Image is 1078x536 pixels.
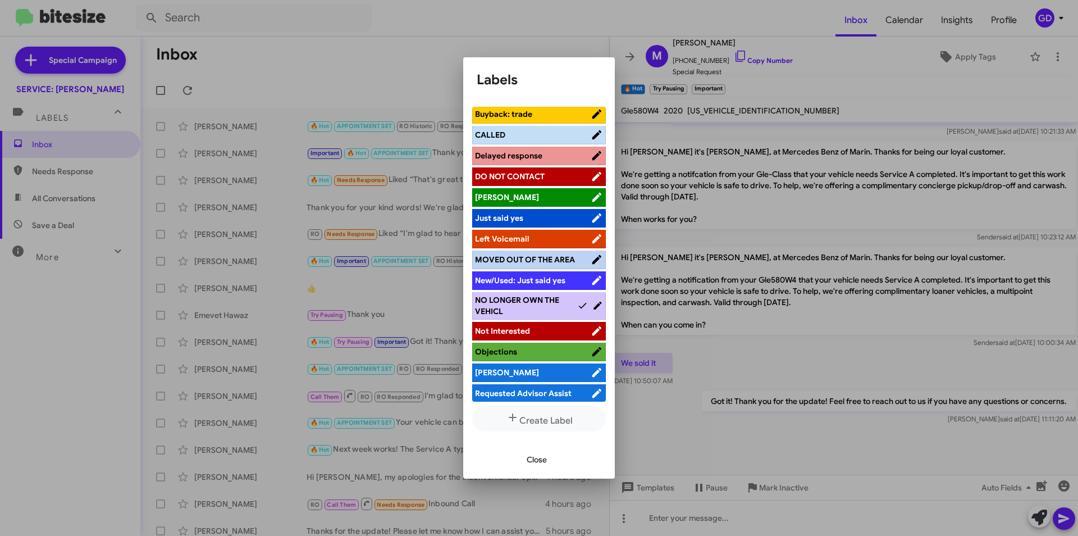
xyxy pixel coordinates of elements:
span: DO NOT CONTACT [475,171,545,181]
span: New/Used: Just said yes [475,275,565,285]
span: Left Voicemail [475,234,529,244]
button: Create Label [472,406,606,431]
span: [PERSON_NAME] [475,192,539,202]
span: Just said yes [475,213,523,223]
span: Objections [475,347,517,357]
h1: Labels [477,71,601,89]
span: Not Interested [475,326,530,336]
span: Delayed response [475,151,542,161]
span: Buyback: trade [475,109,532,119]
span: NO LONGER OWN THE VEHICL [475,295,559,316]
span: [PERSON_NAME] [475,367,539,378]
span: Requested Advisor Assist [475,388,572,398]
button: Close [518,449,556,470]
span: CALLED [475,130,505,140]
span: MOVED OUT OF THE AREA [475,255,575,265]
span: Close [527,449,547,470]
